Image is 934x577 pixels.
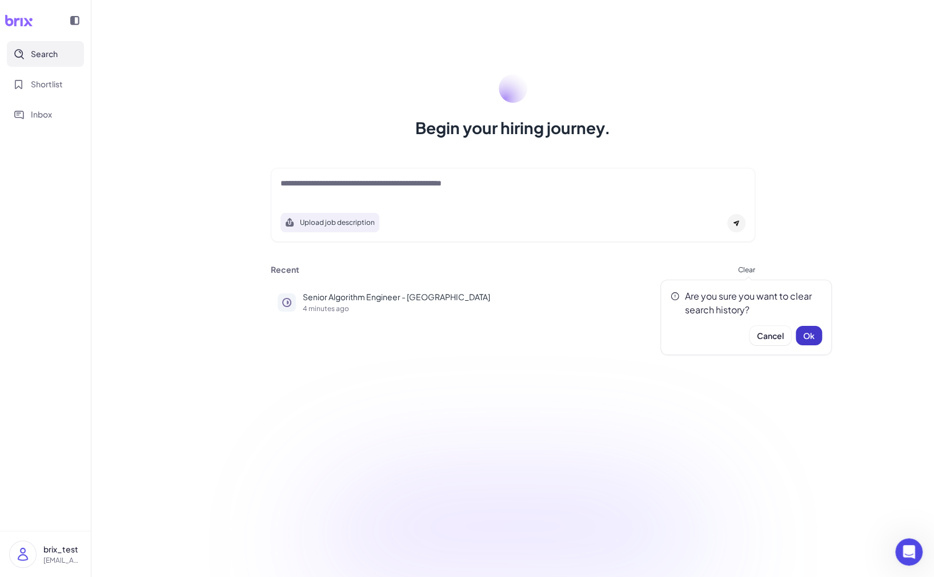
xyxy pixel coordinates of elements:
p: 4 minutes ago [303,305,748,312]
button: Shortlist [7,71,84,97]
span: Shortlist [31,78,63,90]
span: Inbox [31,108,52,120]
button: Search using job description [280,213,379,232]
span: Cancel [757,330,784,341]
button: Cancel [749,326,791,345]
button: Search [7,41,84,67]
img: user_logo.png [10,541,36,567]
span: Search [31,48,58,60]
button: Senior Algorithm Engineer - [GEOGRAPHIC_DATA]4 minutes ago [271,284,755,319]
h3: Recent [271,265,299,275]
p: [EMAIL_ADDRESS][DOMAIN_NAME] [43,555,82,566]
p: brix_test [43,543,82,555]
iframe: Intercom live chat [895,538,923,566]
button: Inbox [7,102,84,127]
div: Are you sure you want to clear search history? [670,289,822,317]
p: Senior Algorithm Engineer - [GEOGRAPHIC_DATA] [303,291,748,303]
span: Ok [803,330,815,341]
button: Clear [738,267,755,273]
h1: Begin your hiring journey. [415,116,611,139]
button: Ok [796,326,822,345]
